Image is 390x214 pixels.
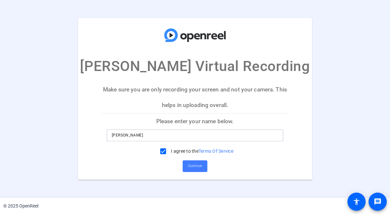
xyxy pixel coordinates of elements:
[353,198,360,206] mat-icon: accessibility
[199,149,233,154] a: Terms Of Service
[374,198,382,206] mat-icon: message
[80,55,310,77] p: [PERSON_NAME] Virtual Recording
[101,113,289,129] p: Please enter your name below.
[188,161,202,171] span: Continue
[3,203,38,209] div: © 2025 OpenReel
[162,24,227,46] img: company-logo
[170,148,233,155] label: I agree to the
[101,82,289,113] p: Make sure you are only recording your screen and not your camera. This helps in uploading overall.
[183,160,207,172] button: Continue
[112,132,278,139] input: Enter your name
